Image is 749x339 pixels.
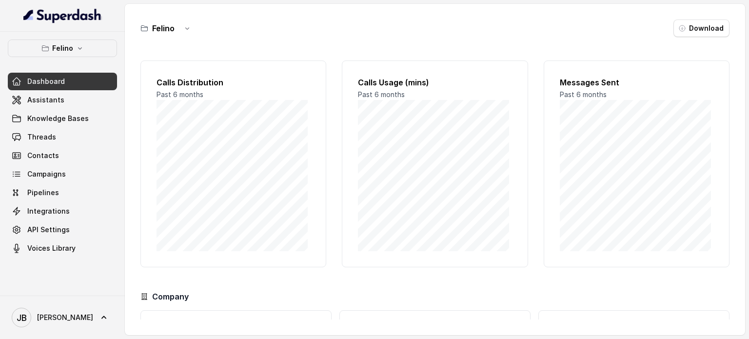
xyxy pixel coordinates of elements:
[27,225,70,235] span: API Settings
[52,42,73,54] p: Felino
[149,319,323,330] h3: Calls
[348,319,522,330] h3: Messages
[27,95,64,105] span: Assistants
[8,184,117,201] a: Pipelines
[27,243,76,253] span: Voices Library
[8,221,117,239] a: API Settings
[23,8,102,23] img: light.svg
[8,91,117,109] a: Assistants
[157,77,310,88] h2: Calls Distribution
[27,206,70,216] span: Integrations
[27,188,59,198] span: Pipelines
[27,132,56,142] span: Threads
[8,165,117,183] a: Campaigns
[152,22,175,34] h3: Felino
[358,90,405,99] span: Past 6 months
[8,110,117,127] a: Knowledge Bases
[358,77,512,88] h2: Calls Usage (mins)
[8,202,117,220] a: Integrations
[8,128,117,146] a: Threads
[8,40,117,57] button: Felino
[8,73,117,90] a: Dashboard
[157,90,203,99] span: Past 6 months
[8,147,117,164] a: Contacts
[17,313,27,323] text: JB
[152,291,189,302] h3: Company
[27,114,89,123] span: Knowledge Bases
[673,20,729,37] button: Download
[560,90,607,99] span: Past 6 months
[560,77,713,88] h2: Messages Sent
[37,313,93,322] span: [PERSON_NAME]
[27,151,59,160] span: Contacts
[8,304,117,331] a: [PERSON_NAME]
[547,319,721,330] h3: Workspaces
[27,77,65,86] span: Dashboard
[27,169,66,179] span: Campaigns
[8,239,117,257] a: Voices Library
